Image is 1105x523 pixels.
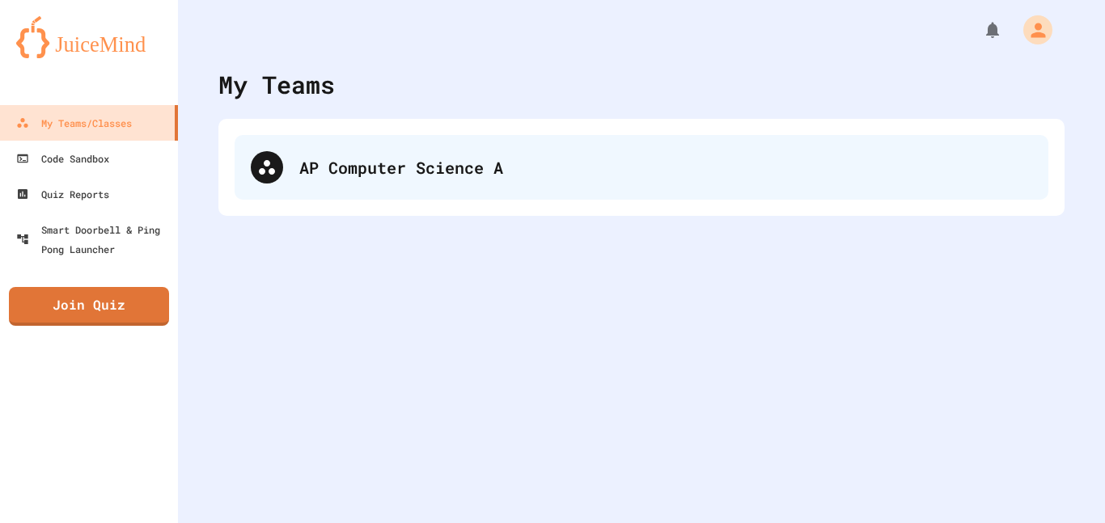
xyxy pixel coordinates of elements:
div: My Notifications [953,16,1006,44]
div: Quiz Reports [16,184,109,204]
a: Join Quiz [9,287,169,326]
div: My Account [1006,11,1056,49]
div: My Teams/Classes [16,113,132,133]
div: AP Computer Science A [299,155,1032,179]
div: Smart Doorbell & Ping Pong Launcher [16,220,171,259]
div: Code Sandbox [16,149,109,168]
img: logo-orange.svg [16,16,162,58]
div: My Teams [218,66,335,103]
div: AP Computer Science A [235,135,1048,200]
